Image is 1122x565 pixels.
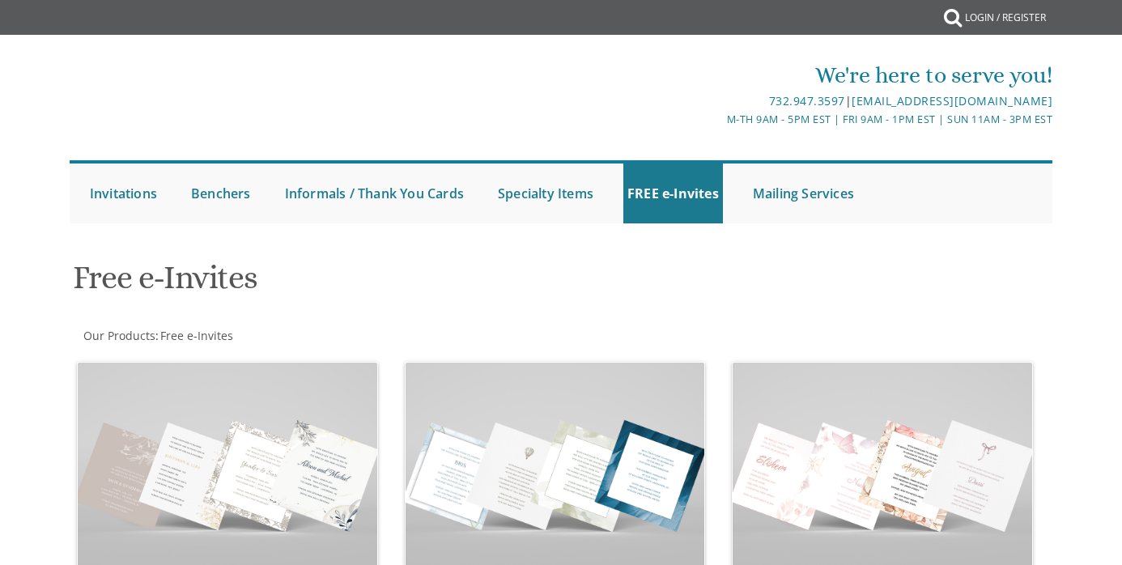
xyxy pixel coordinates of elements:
h1: Free e-Invites [73,260,716,308]
div: M-Th 9am - 5pm EST | Fri 9am - 1pm EST | Sun 11am - 3pm EST [398,111,1053,128]
a: FREE e-Invites [623,164,723,223]
div: We're here to serve you! [398,59,1053,91]
a: Mailing Services [749,164,858,223]
a: Our Products [82,328,155,343]
div: | [398,91,1053,111]
a: [EMAIL_ADDRESS][DOMAIN_NAME] [852,93,1052,108]
a: Benchers [187,164,255,223]
a: Informals / Thank You Cards [281,164,468,223]
div: : [70,328,561,344]
span: Free e-Invites [160,328,233,343]
a: Invitations [86,164,161,223]
a: 732.947.3597 [769,93,845,108]
a: Free e-Invites [159,328,233,343]
a: Specialty Items [494,164,597,223]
